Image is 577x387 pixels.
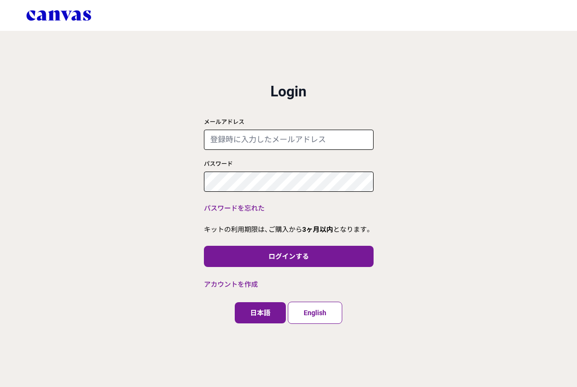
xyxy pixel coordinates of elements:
[204,225,374,234] p: キットの利用期限は、ご購入から となります。
[204,130,374,150] input: 登録時に入力したメールアドレス
[302,226,333,233] b: 3ヶ月以内
[204,83,374,100] h2: Login
[204,118,244,126] label: メールアドレス
[235,302,286,323] button: 日本語
[204,246,374,267] button: ログインする
[204,204,265,212] a: パスワードを忘れた
[288,302,342,324] button: English
[204,160,233,168] label: パスワード
[204,280,258,288] a: アカウントを作成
